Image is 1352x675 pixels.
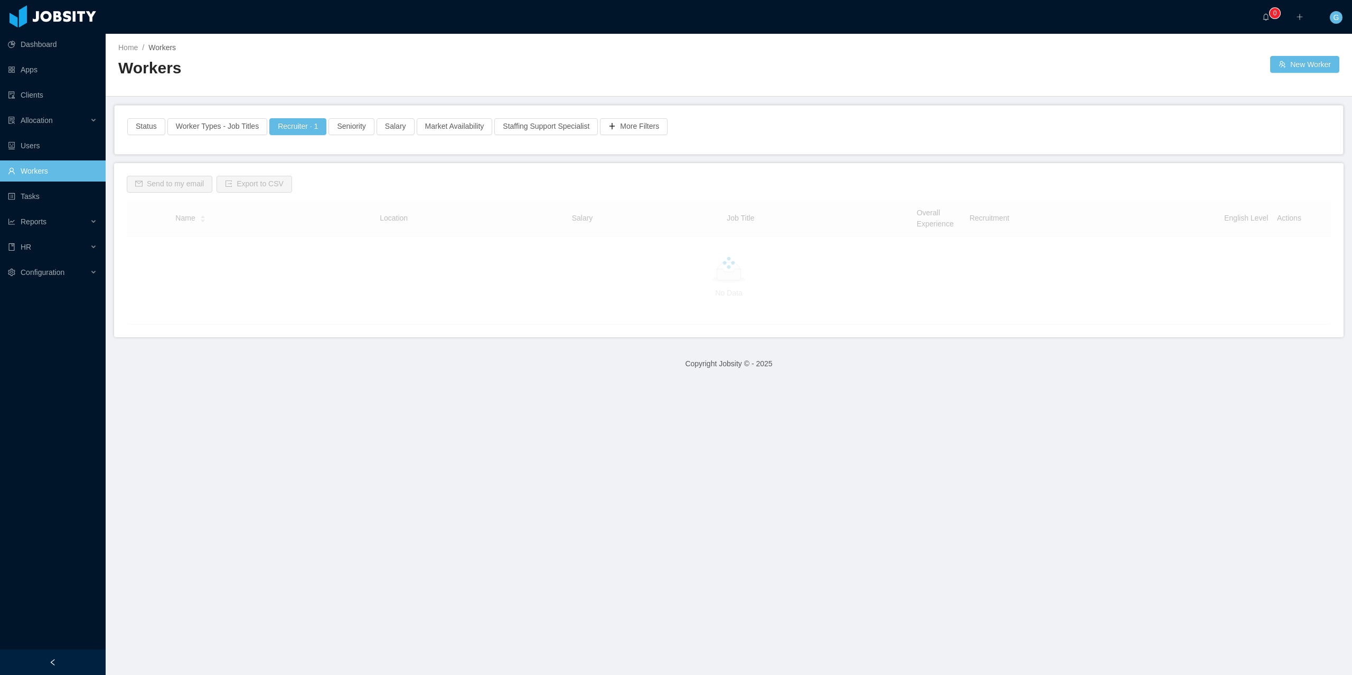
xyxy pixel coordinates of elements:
button: Market Availability [417,118,493,135]
a: icon: robotUsers [8,135,97,156]
footer: Copyright Jobsity © - 2025 [106,346,1352,382]
a: icon: profileTasks [8,186,97,207]
a: icon: auditClients [8,84,97,106]
h2: Workers [118,58,729,79]
i: icon: book [8,243,15,251]
a: Home [118,43,138,52]
button: Worker Types - Job Titles [167,118,267,135]
span: / [142,43,144,52]
span: Reports [21,217,46,226]
i: icon: bell [1262,13,1270,21]
button: Salary [377,118,415,135]
i: icon: solution [8,117,15,124]
button: Status [127,118,165,135]
span: Allocation [21,116,53,125]
a: icon: userWorkers [8,160,97,182]
button: Seniority [328,118,374,135]
i: icon: setting [8,269,15,276]
i: icon: line-chart [8,218,15,225]
button: icon: usergroup-addNew Worker [1270,56,1339,73]
a: icon: appstoreApps [8,59,97,80]
i: icon: plus [1296,13,1303,21]
sup: 0 [1270,8,1280,18]
span: G [1334,11,1339,24]
span: Workers [148,43,176,52]
button: Recruiter · 1 [269,118,326,135]
a: icon: pie-chartDashboard [8,34,97,55]
span: Configuration [21,268,64,277]
span: HR [21,243,31,251]
button: icon: plusMore Filters [600,118,668,135]
button: Staffing Support Specialist [494,118,598,135]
